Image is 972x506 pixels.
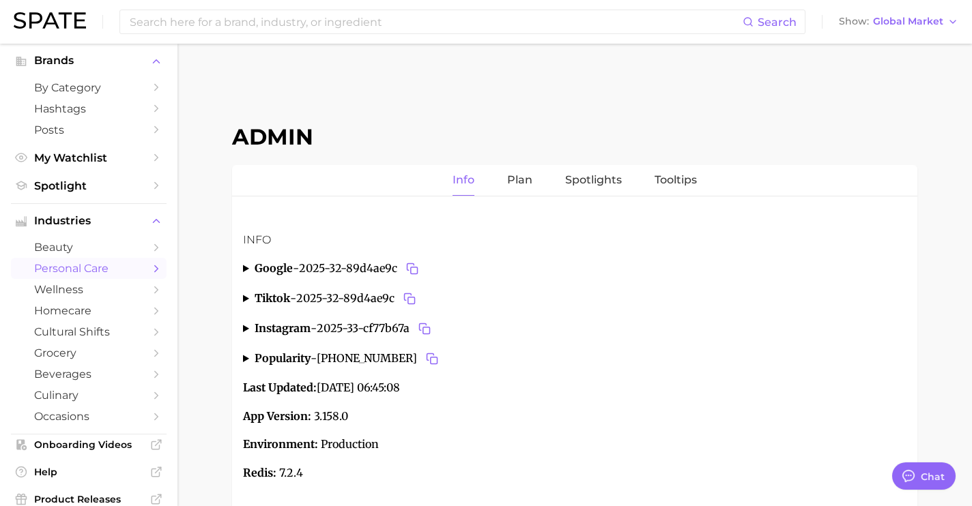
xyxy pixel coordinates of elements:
[34,102,143,115] span: Hashtags
[11,237,167,258] a: beauty
[11,406,167,427] a: occasions
[11,363,167,385] a: beverages
[34,215,143,227] span: Industries
[34,325,143,338] span: cultural shifts
[34,466,143,478] span: Help
[243,464,906,482] p: 7.2.4
[11,279,167,300] a: wellness
[11,147,167,168] a: My Watchlist
[317,349,442,368] span: [PHONE_NUMBER]
[34,304,143,317] span: homecare
[11,300,167,321] a: homecare
[243,232,906,248] h3: Info
[34,55,143,67] span: Brands
[243,466,276,479] strong: Redis:
[34,262,143,275] span: personal care
[11,342,167,363] a: grocery
[128,10,743,33] input: Search here for a brand, industry, or ingredient
[758,16,797,29] span: Search
[243,319,906,338] summary: instagram-2025-33-cf77b67aCopy 2025-33-cf77b67a to clipboard
[14,12,86,29] img: SPATE
[655,165,697,196] a: Tooltips
[507,165,532,196] a: Plan
[290,291,296,305] span: -
[34,346,143,359] span: grocery
[243,409,311,423] strong: App Version:
[11,434,167,455] a: Onboarding Videos
[11,258,167,279] a: personal care
[293,261,299,275] span: -
[11,175,167,196] a: Spotlight
[255,321,311,335] strong: instagram
[243,381,317,394] strong: Last Updated:
[34,81,143,94] span: by Category
[11,211,167,231] button: Industries
[400,289,419,308] button: Copy 2025-32-89d4ae9c to clipboard
[565,165,622,196] a: Spotlights
[11,77,167,98] a: by Category
[839,18,869,25] span: Show
[415,319,434,338] button: Copy 2025-33-cf77b67a to clipboard
[873,18,943,25] span: Global Market
[243,436,906,453] p: Production
[835,13,962,31] button: ShowGlobal Market
[34,241,143,254] span: beauty
[11,321,167,342] a: cultural shifts
[34,123,143,136] span: Posts
[243,259,906,278] summary: google-2025-32-89d4ae9cCopy 2025-32-89d4ae9c to clipboard
[232,123,917,150] h1: Admin
[243,349,906,368] summary: popularity-[PHONE_NUMBER]Copy 2025-33-99328535 to clipboard
[11,119,167,140] a: Posts
[34,389,143,402] span: culinary
[243,379,906,397] p: [DATE] 06:45:08
[34,368,143,381] span: beverages
[243,437,318,451] strong: Environment:
[34,493,143,505] span: Product Releases
[317,319,434,338] span: 2025-33-cf77b67a
[403,259,422,278] button: Copy 2025-32-89d4ae9c to clipboard
[255,291,290,305] strong: tiktok
[11,385,167,406] a: culinary
[453,165,474,196] a: Info
[34,151,143,164] span: My Watchlist
[34,283,143,296] span: wellness
[243,408,906,426] p: 3.158.0
[11,462,167,482] a: Help
[34,410,143,423] span: occasions
[34,438,143,451] span: Onboarding Videos
[311,351,317,365] span: -
[299,259,422,278] span: 2025-32-89d4ae9c
[255,261,293,275] strong: google
[311,321,317,335] span: -
[423,349,442,368] button: Copy 2025-33-99328535 to clipboard
[296,289,419,308] span: 2025-32-89d4ae9c
[11,98,167,119] a: Hashtags
[255,351,311,365] strong: popularity
[34,179,143,192] span: Spotlight
[11,50,167,71] button: Brands
[243,289,906,308] summary: tiktok-2025-32-89d4ae9cCopy 2025-32-89d4ae9c to clipboard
